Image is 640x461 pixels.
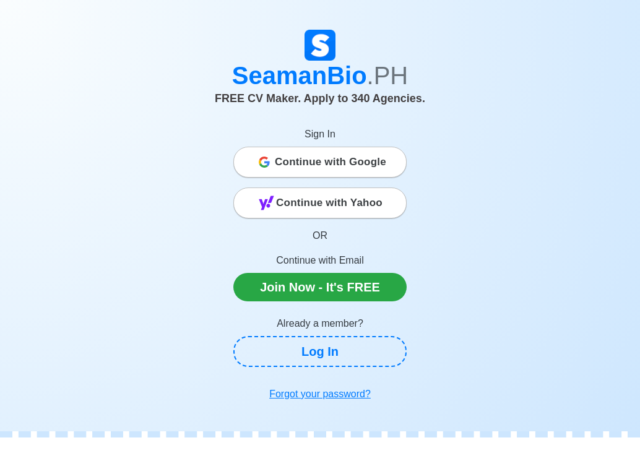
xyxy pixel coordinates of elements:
[233,228,407,243] p: OR
[32,61,608,90] h1: SeamanBio
[215,92,425,105] span: FREE CV Maker. Apply to 340 Agencies.
[305,30,335,61] img: Logo
[233,127,407,142] p: Sign In
[269,389,371,399] u: Forgot your password?
[276,191,383,215] span: Continue with Yahoo
[233,273,407,301] a: Join Now - It's FREE
[233,316,407,331] p: Already a member?
[367,62,409,89] span: .PH
[233,382,407,407] a: Forgot your password?
[275,150,386,174] span: Continue with Google
[233,147,407,178] button: Continue with Google
[233,336,407,367] a: Log In
[233,187,407,218] button: Continue with Yahoo
[233,253,407,268] p: Continue with Email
